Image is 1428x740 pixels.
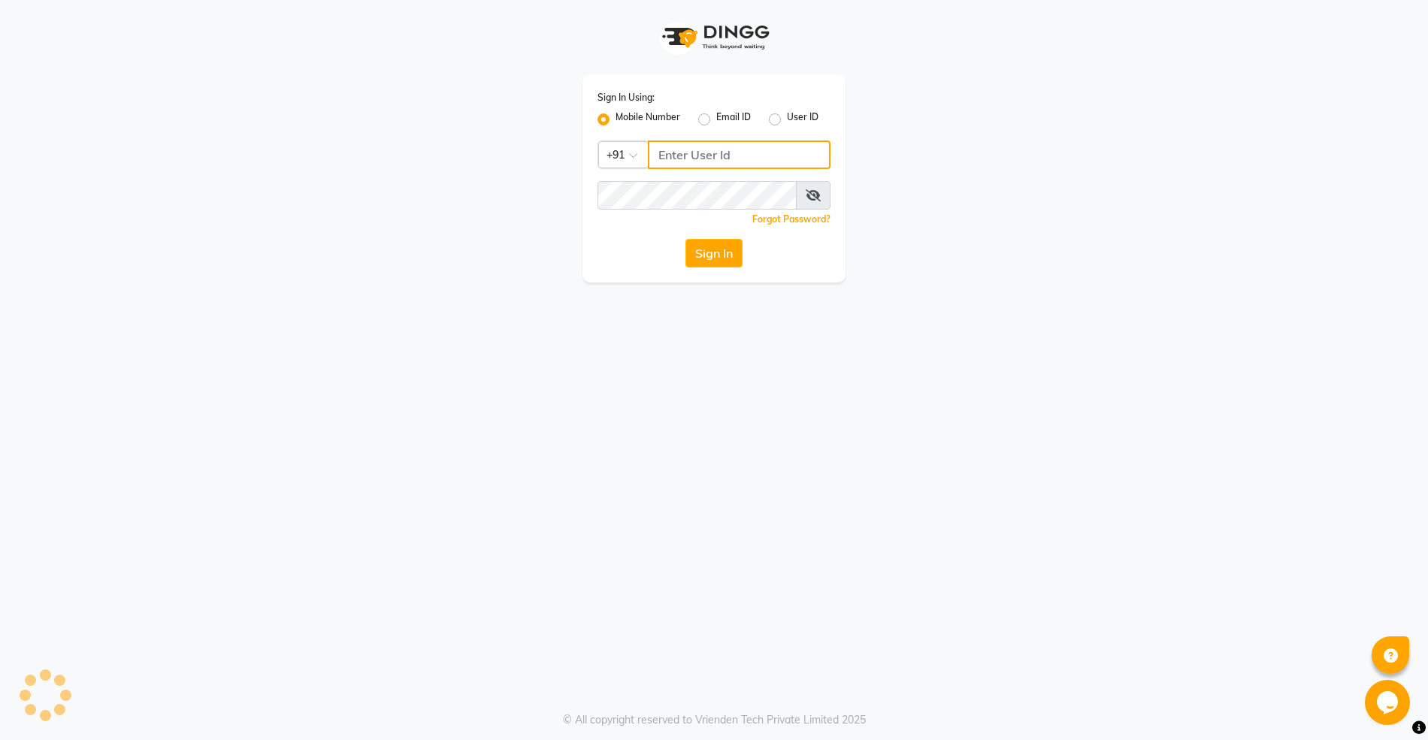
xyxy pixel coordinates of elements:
input: Username [598,181,797,210]
button: Sign In [685,239,743,267]
iframe: chat widget [1365,680,1413,725]
label: Mobile Number [616,110,680,128]
img: logo1.svg [654,15,774,59]
input: Username [648,140,830,169]
label: User ID [787,110,818,128]
a: Forgot Password? [752,213,830,225]
label: Sign In Using: [598,91,655,104]
label: Email ID [716,110,751,128]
